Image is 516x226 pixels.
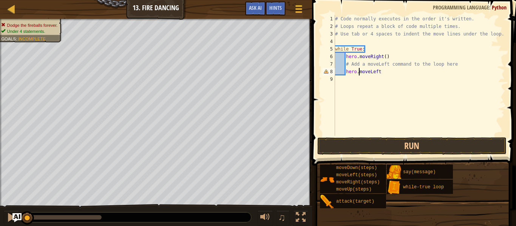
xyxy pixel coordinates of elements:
[387,165,401,180] img: portrait.png
[320,195,334,209] img: portrait.png
[18,36,46,41] span: Incomplete
[16,36,18,41] span: :
[245,2,266,15] button: Ask AI
[323,15,335,23] div: 1
[323,45,335,53] div: 5
[336,187,372,192] span: moveUp(steps)
[403,184,444,190] span: while-true loop
[323,38,335,45] div: 4
[323,60,335,68] div: 7
[336,199,374,204] span: attack(target)
[323,68,335,75] div: 8
[289,2,308,19] button: Show game menu
[336,180,380,185] span: moveRight(steps)
[269,4,282,11] span: Hints
[387,180,401,195] img: portrait.png
[403,169,436,175] span: say(message)
[317,137,507,155] button: Run
[323,75,335,83] div: 9
[1,36,16,41] span: Goals
[7,29,45,34] span: Under 4 statements.
[278,212,286,223] span: ♫
[492,4,507,11] span: Python
[323,30,335,38] div: 3
[1,22,57,28] li: Dodge the fireballs forever.
[293,211,308,226] button: Toggle fullscreen
[277,211,289,226] button: ♫
[323,53,335,60] div: 6
[258,211,273,226] button: Adjust volume
[336,172,377,178] span: moveLeft(steps)
[433,4,489,11] span: Programming language
[7,23,58,28] span: Dodge the fireballs forever.
[323,23,335,30] div: 2
[489,4,492,11] span: :
[320,172,334,187] img: portrait.png
[336,165,377,171] span: moveDown(steps)
[4,211,19,226] button: Ctrl + P: Pause
[12,213,22,222] button: Ask AI
[1,28,57,34] li: Under 4 statements.
[249,4,262,11] span: Ask AI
